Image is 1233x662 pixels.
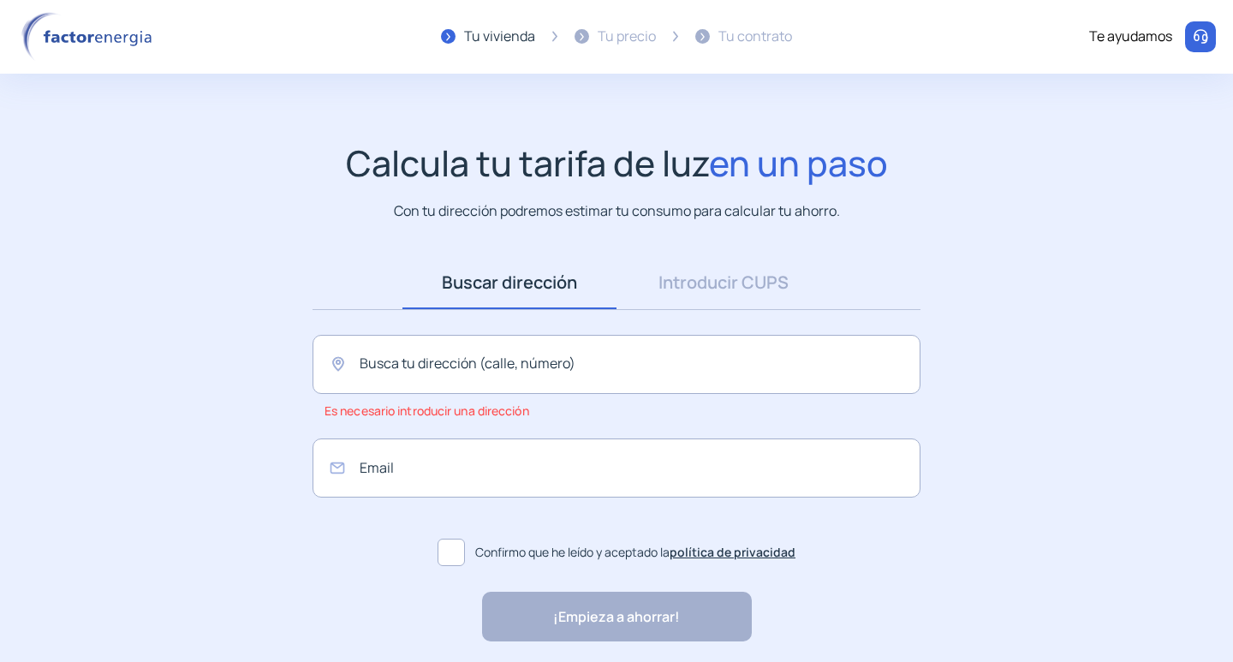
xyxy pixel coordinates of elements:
div: Tu precio [598,26,656,48]
a: Introducir CUPS [616,256,831,309]
a: Buscar dirección [402,256,616,309]
div: Tu contrato [718,26,792,48]
span: Confirmo que he leído y aceptado la [475,543,795,562]
div: Te ayudamos [1089,26,1172,48]
img: logo factor [17,12,163,62]
span: Es necesario introducir una dirección [325,394,529,428]
h1: Calcula tu tarifa de luz [346,142,888,184]
p: Con tu dirección podremos estimar tu consumo para calcular tu ahorro. [394,200,840,222]
div: Tu vivienda [464,26,535,48]
span: en un paso [709,139,888,187]
a: política de privacidad [670,544,795,560]
img: llamar [1192,28,1209,45]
